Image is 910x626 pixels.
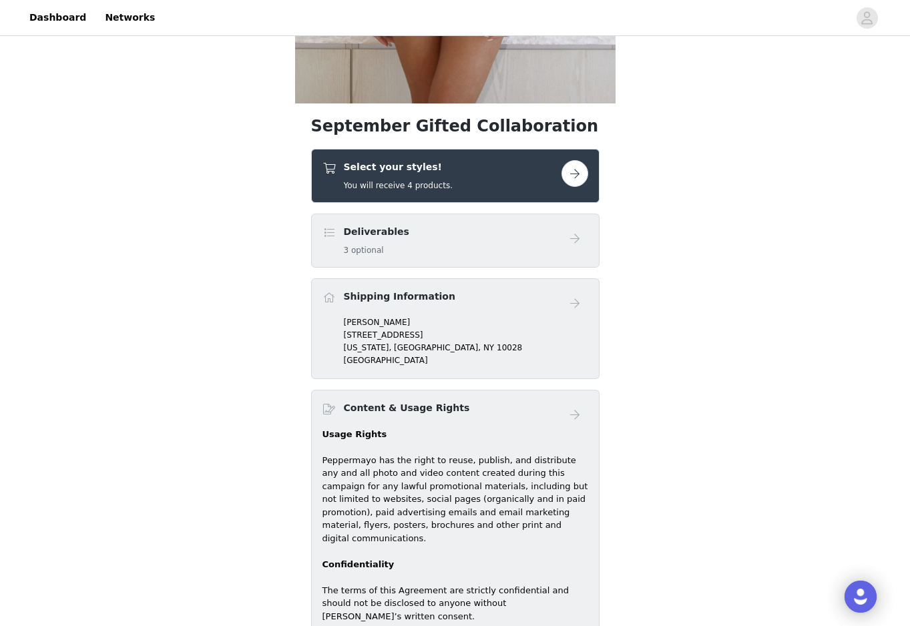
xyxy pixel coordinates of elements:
strong: Confidentiality [322,559,395,569]
h4: Content & Usage Rights [344,401,470,415]
div: Shipping Information [311,278,600,379]
p: [PERSON_NAME] [344,316,588,328]
span: [US_STATE], [GEOGRAPHIC_DATA], [344,343,481,352]
h1: September Gifted Collaboration [311,114,600,138]
h4: Deliverables [344,225,409,239]
h5: 3 optional [344,244,409,256]
a: Networks [97,3,163,33]
h4: Shipping Information [344,290,455,304]
h4: Select your styles! [344,160,453,174]
a: Dashboard [21,3,94,33]
span: 10028 [497,343,522,352]
p: [GEOGRAPHIC_DATA] [344,354,588,366]
span: NY [483,343,494,352]
div: Open Intercom Messenger [845,581,877,613]
p: Peppermayo has the right to reuse, publish, and distribute any and all photo and video content cr... [322,428,588,623]
p: [STREET_ADDRESS] [344,329,588,341]
div: Select your styles! [311,149,600,203]
h5: You will receive 4 products. [344,180,453,192]
strong: Usage Rights [322,429,387,439]
div: avatar [861,7,873,29]
div: Deliverables [311,214,600,268]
